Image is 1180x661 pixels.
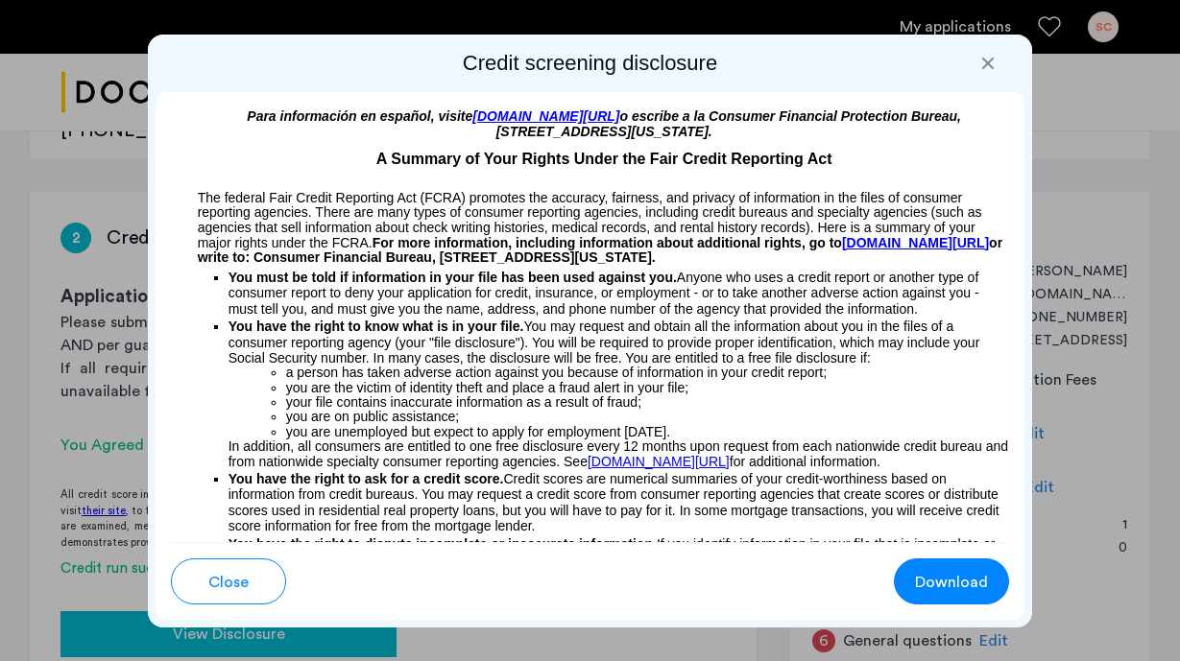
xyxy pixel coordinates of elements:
span: o escribe a la Consumer Financial Protection Bureau, [STREET_ADDRESS][US_STATE]. [496,108,961,139]
p: You may request and obtain all the information about you in the files of a consumer reporting age... [229,319,1010,366]
p: A Summary of Your Rights Under the Fair Credit Reporting Act [171,140,1010,171]
a: [DOMAIN_NAME][URL] [842,236,989,251]
li: a person has taken adverse action against you because of information in your credit report; [286,366,1010,380]
a: [DOMAIN_NAME][URL] [588,455,730,469]
button: button [894,558,1009,604]
span: For more information, including information about additional rights, go to [373,235,842,250]
p: Anyone who uses a credit report or another type of consumer report to deny your application for c... [229,266,1010,317]
span: You have the right to know what is in your file. [229,319,524,334]
button: button [171,558,286,604]
span: Close [208,571,249,594]
li: you are the victim of identity theft and place a fraud alert in your file; [286,381,1010,395]
span: or write to: Consumer Financial Bureau, [STREET_ADDRESS][US_STATE]. [198,235,1002,266]
li: you are unemployed but expect to apply for employment [DATE]. [286,425,1010,439]
span: You have the right to dispute incomplete or inaccurate information. [229,536,657,552]
span: Para información en español, visite [247,108,472,124]
span: You must be told if information in your file has been used against you. [229,270,677,285]
h2: Credit screening disclosure [156,50,1025,77]
span: In addition, all consumers are entitled to one free disclosure every 12 months upon request from ... [229,438,1008,468]
p: Credit scores are numerical summaries of your credit-worthiness based on information from credit ... [229,471,1010,534]
span: for additional information. [730,454,880,469]
a: [DOMAIN_NAME][URL] [472,108,619,124]
span: The federal Fair Credit Reporting Act (FCRA) promotes the accuracy, fairness, and privacy of info... [198,190,982,250]
span: You have the right to ask for a credit score. [229,471,504,486]
li: your file contains inaccurate information as a result of fraud; [286,395,1010,410]
span: Download [915,571,988,594]
li: you are on public assistance; [286,410,1010,424]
